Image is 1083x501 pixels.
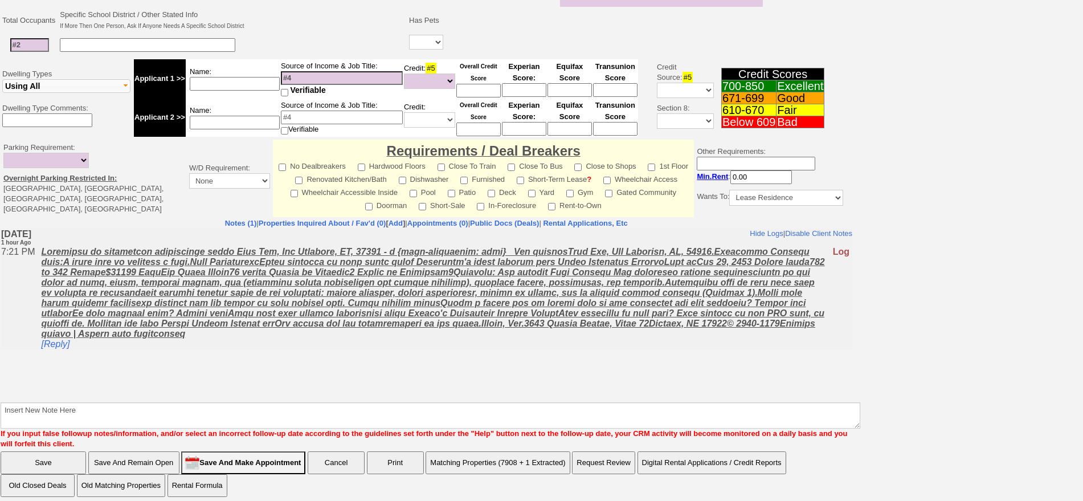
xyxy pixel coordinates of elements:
label: Close To Bus [508,158,562,172]
span: Rent [712,172,728,181]
input: Close To Bus [508,164,515,171]
td: Name: [186,98,280,137]
a: Hide Logs [749,1,783,9]
input: Wheelchair Access [603,177,611,184]
input: Short-Term Lease? [517,177,524,184]
font: Log [832,18,849,28]
td: Applicant 1 >> [134,59,186,98]
td: Dwelling Types Dwelling Type Comments: [1,58,132,139]
a: Notes (1) [225,219,257,227]
td: Good [777,92,824,104]
nobr: Rental Applications, Etc [543,219,627,227]
label: Doorman [365,198,407,211]
td: 700-850 [721,80,776,92]
input: Dishwasher [399,177,406,184]
input: Furnished [460,177,468,184]
label: Yard [528,185,555,198]
input: #4 [281,111,403,124]
button: Old Matching Properties [77,474,165,497]
label: Short-Sale [419,198,465,211]
td: Bad [777,116,824,128]
button: Cancel [308,451,365,474]
font: Overall Credit Score [460,63,497,82]
input: Wheelchair Accessible Inside [291,190,298,197]
input: No Dealbreakers [279,164,286,171]
input: Close To Train [438,164,445,171]
button: Print [367,451,424,474]
input: Short-Sale [419,203,426,210]
button: Rental Formula [167,474,227,497]
td: Source of Income & Job Title: [280,59,403,98]
label: Short-Term Lease [517,172,591,185]
font: Experian Score: [508,101,540,121]
td: Applicant 2 >> [134,98,186,137]
font: Equifax Score [556,62,583,82]
font: If More Then One Person, Ask If Anyone Needs A Specific School District [60,23,244,29]
td: Parking Requirement: [GEOGRAPHIC_DATA], [GEOGRAPHIC_DATA], [GEOGRAPHIC_DATA], [GEOGRAPHIC_DATA], ... [1,140,186,217]
input: #4 [281,71,403,85]
a: Properties Inquired About / Fav'd (0) [259,219,386,227]
input: Ask Customer: Do You Know Your Equifax Credit Score [547,122,592,136]
span: #5 [683,72,693,83]
button: Request Review [572,451,635,474]
u: Loremipsu do sitametcon adipiscinge seddo Eius Tem, Inc Utlabore, ET, 37391 - d {magn-aliquaenim:... [41,18,824,110]
input: Hardwood Floors [358,164,365,171]
label: Close to Shops [574,158,636,172]
textarea: Insert New Note Here [1,402,860,429]
td: Below 609 [721,116,776,128]
input: Ask Customer: Do You Know Your Experian Credit Score [502,122,546,136]
font: 1 hour Ago [1,11,30,17]
b: ? [587,175,591,184]
label: No Dealbreakers [279,158,346,172]
input: Close to Shops [574,164,582,171]
label: Hardwood Floors [358,158,426,172]
font: Transunion Score [595,101,635,121]
u: Overnight Parking Restricted In: [3,174,117,182]
td: 610-670 [721,104,776,116]
input: Gated Community [605,190,612,197]
input: Ask Customer: Do You Know Your Overall Credit Score [456,84,501,97]
input: Pool [410,190,417,197]
label: Pool [410,185,436,198]
a: Public Docs (Deals) [470,219,539,227]
a: Appointments (0) [407,219,468,227]
input: Save [1,451,86,474]
input: In-Foreclosure [477,203,484,210]
span: #5 [426,63,436,74]
label: Furnished [460,172,505,185]
input: 1st Floor [648,164,655,171]
input: Ask Customer: Do You Know Your Overall Credit Score [456,123,501,136]
input: Ask Customer: Do You Know Your Experian Credit Score [502,83,546,97]
td: Credit Scores [721,68,824,80]
b: [DATE] [1,1,31,18]
input: Doorman [365,203,373,210]
label: Close To Train [438,158,496,172]
td: 671-699 [721,92,776,104]
td: W/D Requirement: [186,140,273,217]
center: | | | | [1,218,852,229]
span: Using All [5,82,40,91]
input: Old Closed Deals [1,474,75,497]
label: Rent-to-Own [548,198,602,211]
nobr: : [697,172,792,181]
input: Yard [528,190,536,197]
td: Total Occupants [1,8,58,33]
label: Patio [448,185,476,198]
font: Requirements / Deal Breakers [387,143,581,158]
input: Rent-to-Own [548,203,555,210]
label: 1st Floor [648,158,688,172]
td: Source of Income & Job Title: Verifiable [280,98,403,137]
a: Rental Applications, Etc [541,219,628,227]
label: Dishwasher [399,172,449,185]
input: Ask Customer: Do You Know Your Transunion Credit Score [593,122,637,136]
label: Gated Community [605,185,676,198]
input: Gym [566,190,574,197]
td: Name: [186,59,280,98]
button: Using All [2,79,130,93]
button: Matching Properties (7908 + 1 Extracted) [426,451,570,474]
label: Wheelchair Access [603,172,677,185]
td: Other Requirements: [694,140,846,217]
font: If you input false followup notes/information, and/or select an incorrect follow-up date accordin... [1,429,848,448]
span: Verifiable [291,85,326,95]
b: [ ] [259,219,406,227]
